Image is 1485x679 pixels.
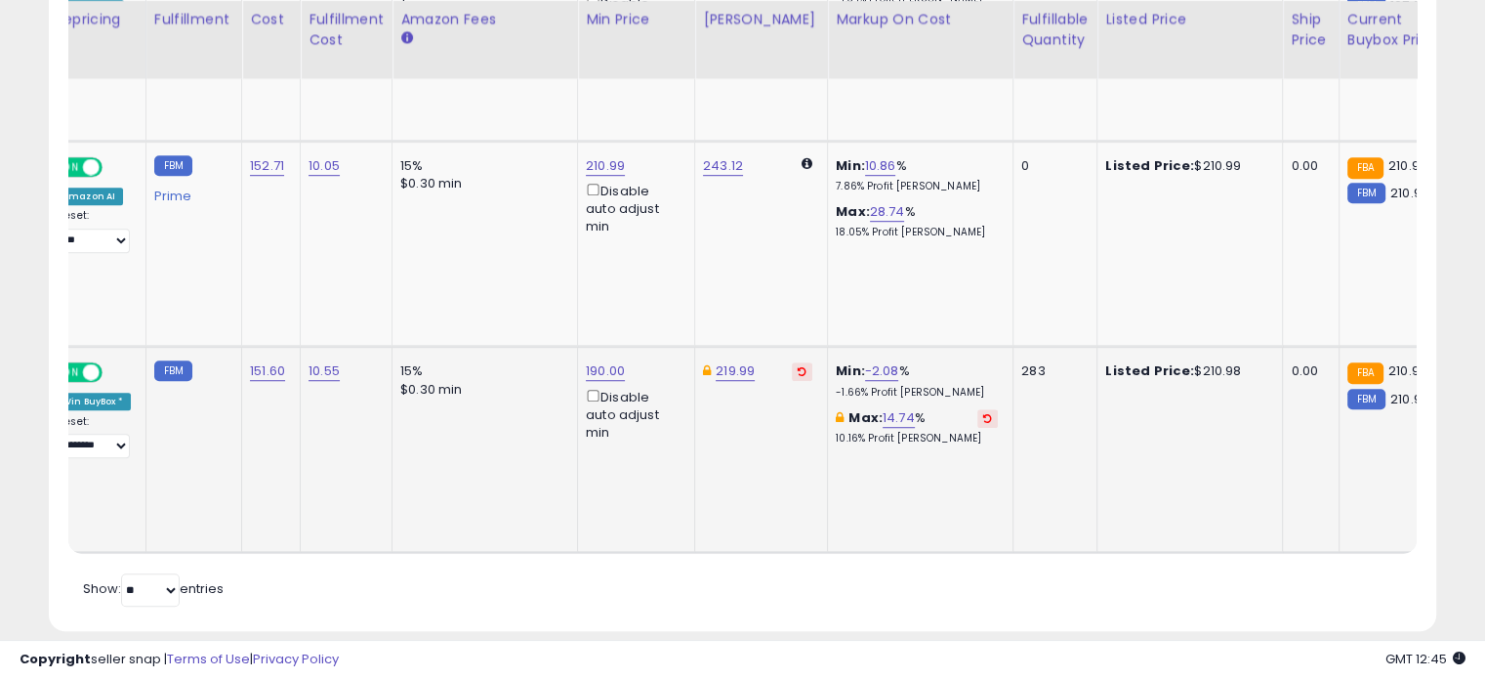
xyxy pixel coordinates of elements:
small: FBM [1347,183,1385,203]
div: Disable auto adjust min [586,386,680,443]
a: 151.60 [250,361,285,381]
span: 210.98 [1388,156,1427,175]
div: Fulfillment Cost [309,10,384,51]
a: 10.05 [309,156,340,176]
div: % [836,362,998,399]
div: Current Buybox Price [1347,10,1448,51]
div: Listed Price [1105,10,1274,30]
small: FBM [154,155,192,176]
b: Listed Price: [1105,156,1194,175]
div: [PERSON_NAME] [703,10,819,30]
p: 10.16% Profit [PERSON_NAME] [836,432,998,446]
a: Terms of Use [167,650,250,668]
div: Fulfillment [154,10,233,30]
div: 0.00 [1291,362,1323,380]
div: 283 [1021,362,1082,380]
a: Privacy Policy [253,650,339,668]
a: 10.55 [309,361,340,381]
span: 210.98 [1390,184,1429,202]
div: Amazon AI [55,188,123,205]
b: Min: [836,361,865,380]
span: 210.98 [1388,361,1427,380]
small: FBM [154,361,192,381]
span: 2025-09-16 12:45 GMT [1385,650,1465,668]
div: Fulfillable Quantity [1021,10,1089,51]
small: FBA [1347,362,1383,384]
div: $0.30 min [400,381,562,399]
small: FBM [1347,389,1385,409]
div: Preset: [55,209,131,253]
span: ON [59,159,83,176]
b: Min: [836,156,865,175]
div: Ship Price [1291,10,1330,51]
p: 7.86% Profit [PERSON_NAME] [836,180,998,193]
div: Min Price [586,10,686,30]
div: 15% [400,157,562,175]
div: Amazon Fees [400,10,569,30]
a: 190.00 [586,361,625,381]
span: ON [59,364,83,381]
b: Listed Price: [1105,361,1194,380]
div: Cost [250,10,292,30]
a: 243.12 [703,156,743,176]
div: 15% [400,362,562,380]
p: 18.05% Profit [PERSON_NAME] [836,226,998,239]
span: Show: entries [83,579,224,598]
div: 0 [1021,157,1082,175]
th: The percentage added to the cost of goods (COGS) that forms the calculator for Min & Max prices. [828,2,1013,79]
strong: Copyright [20,650,91,668]
div: Disable auto adjust min [586,180,680,236]
div: $210.99 [1105,157,1267,175]
small: Amazon Fees. [400,30,412,48]
div: Repricing [55,10,138,30]
a: 10.86 [865,156,896,176]
div: Prime [154,181,227,204]
span: OFF [100,159,131,176]
span: 210.98 [1390,390,1429,408]
a: 210.99 [586,156,625,176]
div: % [836,203,998,239]
a: 219.99 [716,361,755,381]
div: Markup on Cost [836,10,1005,30]
b: Max: [836,202,870,221]
div: % [836,157,998,193]
p: -1.66% Profit [PERSON_NAME] [836,386,998,400]
span: OFF [100,364,131,381]
div: Win BuyBox * [55,393,131,410]
div: 0.00 [1291,157,1323,175]
a: 14.74 [883,408,915,428]
div: % [836,409,998,446]
div: seller snap | | [20,651,339,669]
a: 28.74 [870,202,905,222]
a: -2.08 [865,361,899,381]
small: FBA [1347,157,1383,179]
b: Max: [848,408,883,427]
div: $210.98 [1105,362,1267,380]
a: 152.71 [250,156,284,176]
div: Preset: [55,415,131,459]
div: $0.30 min [400,175,562,192]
